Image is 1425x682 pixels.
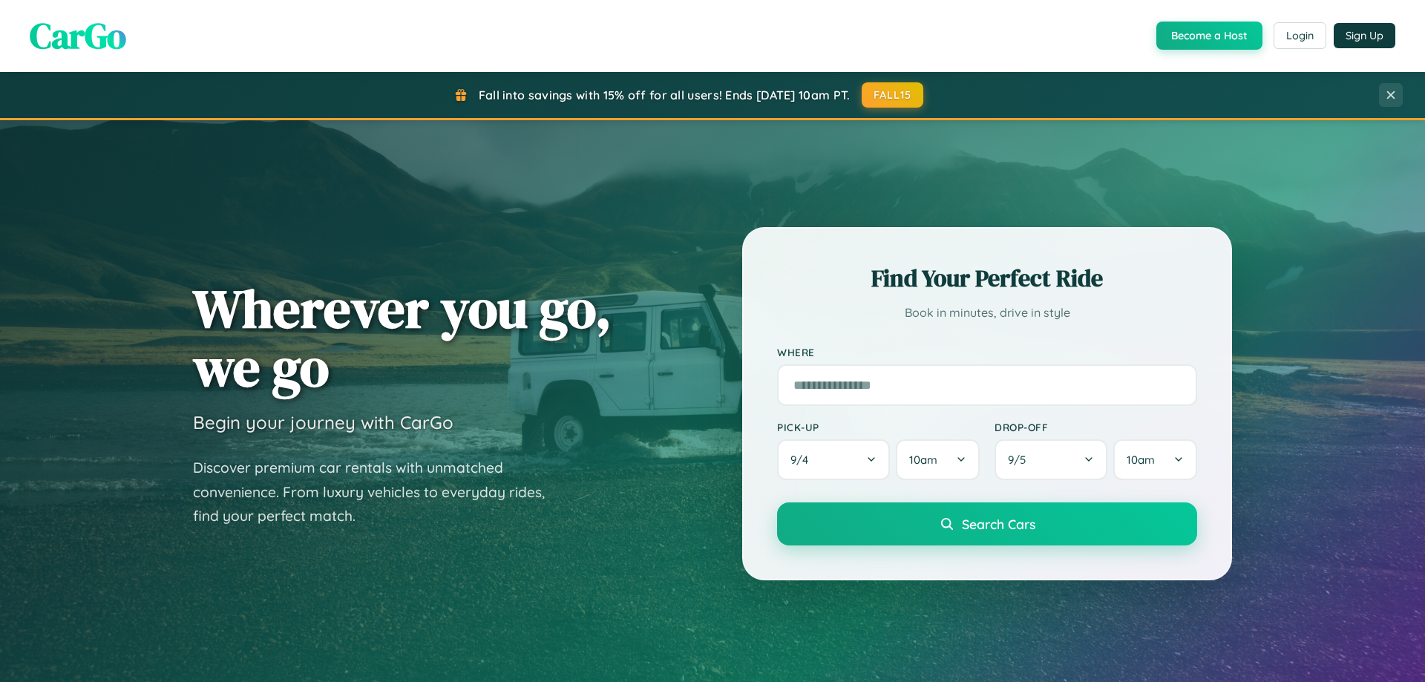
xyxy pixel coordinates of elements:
[30,11,126,60] span: CarGo
[862,82,924,108] button: FALL15
[1008,453,1033,467] span: 9 / 5
[479,88,851,102] span: Fall into savings with 15% off for all users! Ends [DATE] 10am PT.
[777,262,1197,295] h2: Find Your Perfect Ride
[896,439,980,480] button: 10am
[1274,22,1326,49] button: Login
[909,453,937,467] span: 10am
[1156,22,1262,50] button: Become a Host
[995,421,1197,433] label: Drop-off
[777,302,1197,324] p: Book in minutes, drive in style
[193,456,564,528] p: Discover premium car rentals with unmatched convenience. From luxury vehicles to everyday rides, ...
[193,411,453,433] h3: Begin your journey with CarGo
[1334,23,1395,48] button: Sign Up
[790,453,816,467] span: 9 / 4
[777,346,1197,358] label: Where
[777,502,1197,545] button: Search Cars
[1127,453,1155,467] span: 10am
[777,421,980,433] label: Pick-up
[193,279,612,396] h1: Wherever you go, we go
[1113,439,1197,480] button: 10am
[995,439,1107,480] button: 9/5
[962,516,1035,532] span: Search Cars
[777,439,890,480] button: 9/4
